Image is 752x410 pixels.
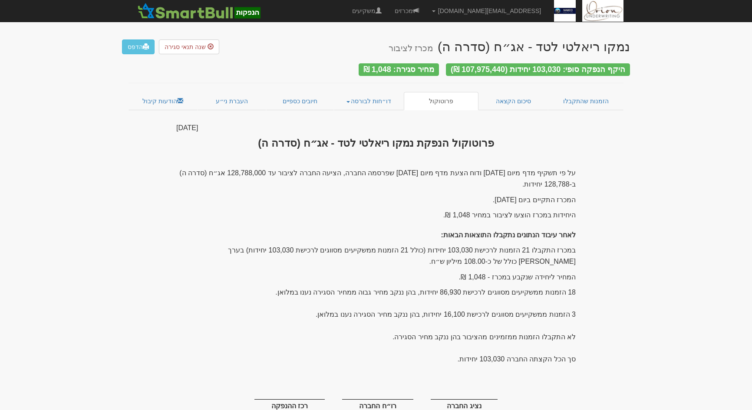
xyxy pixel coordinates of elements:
[176,210,576,221] p: היחידות במכרז הוצעו לציבור במחיר 1,048 ₪.
[389,39,630,54] div: נמקו ריאלטי לטד - אג״ח (סדרה ה)
[446,63,630,76] div: היקף הנפקה סופי: 103,030 יחידות (107,975,440 ₪)
[129,92,198,110] a: הודעות קיבול
[266,92,334,110] a: חיובים כספיים
[122,39,155,54] a: הדפס
[431,399,498,410] div: נציג החברה
[176,272,576,283] p: המחיר ליחידה שנקבע במכרז - 1,048 ₪.
[254,399,325,410] div: רכז ההנפקה
[165,43,206,50] span: שנה תנאי סגירה
[334,92,404,110] a: דו״חות לבורסה
[176,354,576,365] p: סך הכל הקצתה החברה 103,030 יחידות.
[548,92,623,110] a: הזמנות שהתקבלו
[176,123,576,133] div: [DATE]
[176,230,576,241] p: לאחר עיבוד הנתונים נתקבלו התוצאות הבאות:
[389,43,433,53] small: מכרז לציבור
[359,63,439,76] div: מחיר סגירה: 1,048 ₪
[176,138,576,149] h3: פרוטוקול הנפקת נמקו ריאלטי לטד - אג״ח (סדרה ה)
[176,245,576,267] p: במכרז התקבלו 21 הזמנות לרכישת 103,030 יחידות (כולל 21 הזמנות ממשקיעים מסווגים לרכישת 103,030 יחיד...
[135,2,263,20] img: SmartBull Logo
[176,167,576,190] p: על פי תשקיף מדף מיום [DATE] ודוח הצעת מדף מיום [DATE] שפרסמה החברה, הציעה החברה לציבור עד 128,788...
[198,92,267,110] a: העברת ני״ע
[159,39,219,54] button: שנה תנאי סגירה
[404,92,478,110] a: פרוטוקול
[478,92,548,110] a: סיכום הקצאה
[176,194,576,206] p: המכרז התקיים ביום [DATE].
[342,399,413,410] div: רו״ח החברה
